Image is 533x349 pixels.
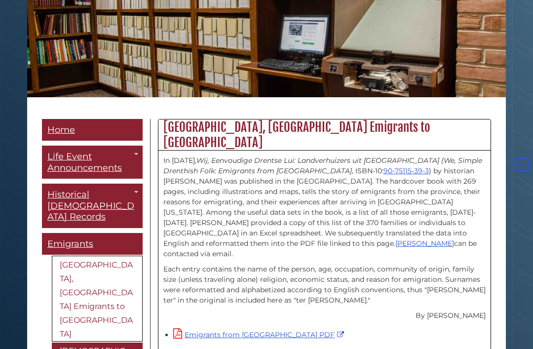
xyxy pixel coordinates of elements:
[163,156,482,175] em: Wij, Eenvoudige Drentse Lui: Landverhuizers uit [GEOGRAPHIC_DATA] (We, Simple Drenthish Folk: Emi...
[395,239,454,248] a: [PERSON_NAME]
[158,119,491,151] h2: [GEOGRAPHIC_DATA], [GEOGRAPHIC_DATA] Emigrants to [GEOGRAPHIC_DATA]
[42,119,143,141] a: Home
[47,124,75,135] span: Home
[47,238,93,249] span: Emigrants
[42,146,143,179] a: Life Event Announcements
[42,233,143,255] a: Emigrants
[163,264,486,306] p: Each entry contains the name of the person, age, occupation, community of origin, family size (un...
[383,166,429,175] a: 90-75115-39-3
[163,155,486,259] p: In [DATE], , ISBN-10: ) by historian [PERSON_NAME] was published in the [GEOGRAPHIC_DATA]. The ha...
[47,151,122,173] span: Life Event Announcements
[163,310,486,321] p: By [PERSON_NAME]
[512,160,531,169] a: Back to Top
[52,256,143,342] a: [GEOGRAPHIC_DATA], [GEOGRAPHIC_DATA] Emigrants to [GEOGRAPHIC_DATA]
[47,189,134,222] span: Historical [DEMOGRAPHIC_DATA] Records
[173,330,346,339] a: Emigrants from [GEOGRAPHIC_DATA] PDF
[42,184,143,228] a: Historical [DEMOGRAPHIC_DATA] Records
